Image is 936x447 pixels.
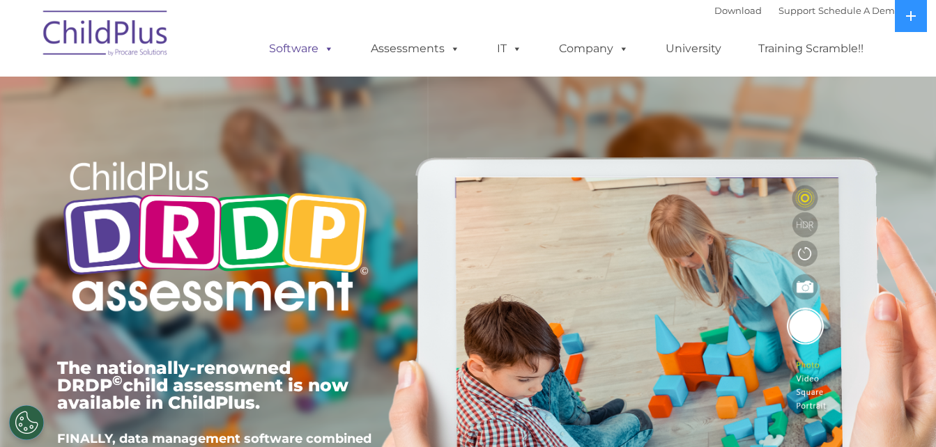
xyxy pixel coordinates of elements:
img: ChildPlus by Procare Solutions [36,1,176,70]
a: Training Scramble!! [744,35,877,63]
span: The nationally-renowned DRDP child assessment is now available in ChildPlus. [57,357,348,413]
a: Software [255,35,348,63]
a: Download [714,5,762,16]
a: Company [545,35,643,63]
a: IT [483,35,536,63]
a: Assessments [357,35,474,63]
a: University [652,35,735,63]
button: Cookies Settings [9,405,44,440]
a: Support [778,5,815,16]
font: | [714,5,900,16]
a: Schedule A Demo [818,5,900,16]
img: Copyright - DRDP Logo Light [57,143,374,335]
sup: © [112,372,123,389]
